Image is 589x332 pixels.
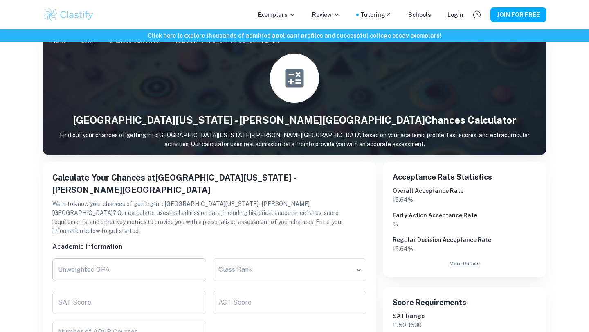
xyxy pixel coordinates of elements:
h6: SAT Range [393,312,537,321]
h6: Overall Acceptance Rate [393,186,537,195]
h6: Acceptance Rate Statistics [393,172,537,183]
a: Tutoring [360,10,392,19]
h6: Early Action Acceptance Rate [393,211,537,220]
p: Want to know your chances of getting into [GEOGRAPHIC_DATA][US_STATE] - [PERSON_NAME][GEOGRAPHIC_... [52,199,366,235]
h1: [GEOGRAPHIC_DATA][US_STATE] - [PERSON_NAME][GEOGRAPHIC_DATA] Chances Calculator [43,113,546,127]
button: Help and Feedback [470,8,484,22]
p: 15.64 % [393,244,537,253]
p: 15.64 % [393,195,537,204]
p: % [393,220,537,229]
p: Review [312,10,340,19]
a: More Details [393,260,537,267]
a: Schools [408,10,431,19]
button: JOIN FOR FREE [490,7,546,22]
img: Clastify logo [43,7,94,23]
p: Find out your chances of getting into [GEOGRAPHIC_DATA][US_STATE] - [PERSON_NAME][GEOGRAPHIC_DATA... [43,131,546,149]
h6: Academic Information [52,242,366,252]
p: Exemplars [258,10,296,19]
h5: Calculate Your Chances at [GEOGRAPHIC_DATA][US_STATE] - [PERSON_NAME][GEOGRAPHIC_DATA] [52,172,366,196]
p: 1350 - 1530 [393,321,537,330]
a: Login [447,10,463,19]
h6: Regular Decision Acceptance Rate [393,235,537,244]
h6: Click here to explore thousands of admitted applicant profiles and successful college essay exemp... [2,31,587,40]
h6: Score Requirements [393,297,537,308]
